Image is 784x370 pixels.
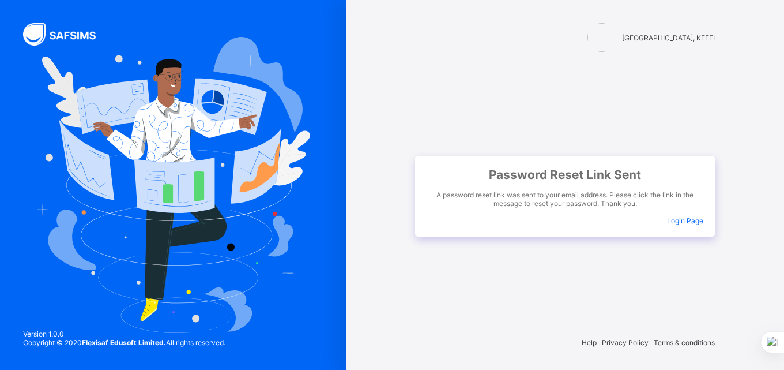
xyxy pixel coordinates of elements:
[23,23,110,46] img: SAFSIMS Logo
[427,167,703,182] span: Password Reset Link Sent
[582,338,597,347] span: Help
[667,216,703,225] a: Login Page
[23,338,225,347] span: Copyright © 2020 All rights reserved.
[622,33,715,42] span: [GEOGRAPHIC_DATA], KEFFI
[587,23,616,52] img: FEDERAL GOVERNMENT COLLEGE, KEFFI
[36,37,310,332] img: Hero Image
[82,338,166,347] strong: Flexisaf Edusoft Limited.
[654,338,715,347] span: Terms & conditions
[23,330,225,338] span: Version 1.0.0
[427,190,703,208] span: A password reset link was sent to your email address. Please click the link in the message to res...
[602,338,649,347] span: Privacy Policy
